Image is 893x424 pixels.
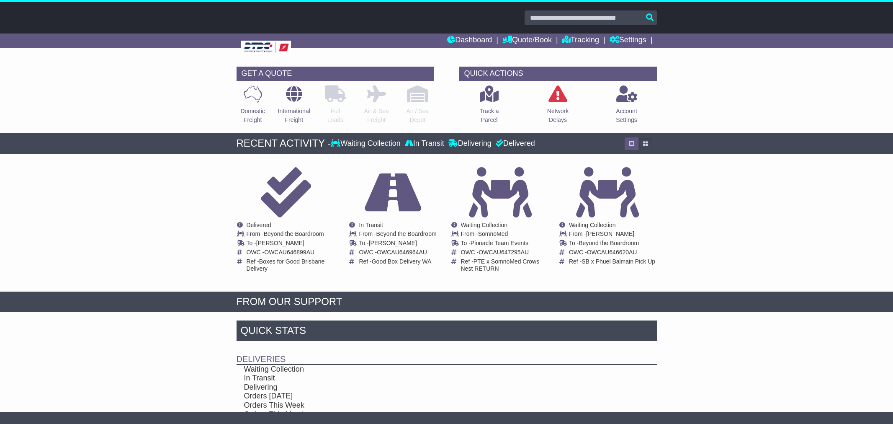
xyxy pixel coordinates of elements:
[264,230,324,237] span: Beyond the Boardroom
[237,296,657,308] div: FROM OUR SUPPORT
[237,374,616,383] td: In Transit
[569,249,655,258] td: OWC -
[610,34,646,48] a: Settings
[461,258,540,272] span: PTE x SomnoMed Crows Nest RETURN
[479,85,499,129] a: Track aParcel
[369,240,417,246] span: [PERSON_NAME]
[579,240,639,246] span: Beyond the Boardroom
[256,240,304,246] span: [PERSON_NAME]
[247,258,325,272] span: Boxes for Good Brisbane Delivery
[569,258,655,265] td: Ref -
[237,392,616,401] td: Orders [DATE]
[377,249,427,256] span: OWCAU646964AU
[359,240,436,249] td: To -
[478,230,508,237] span: SomnoMed
[364,107,389,124] p: Air & Sea Freight
[247,258,335,272] td: Ref -
[461,222,508,228] span: Waiting Collection
[278,85,311,129] a: InternationalFreight
[569,240,655,249] td: To -
[569,230,655,240] td: From -
[459,67,657,81] div: QUICK ACTIONS
[615,85,638,129] a: AccountSettings
[359,222,383,228] span: In Transit
[562,34,599,48] a: Tracking
[494,139,535,148] div: Delivered
[372,258,432,265] span: Good Box Delivery WA
[461,258,549,272] td: Ref -
[247,230,335,240] td: From -
[471,240,528,246] span: Pinnacle Team Events
[446,139,494,148] div: Delivering
[237,383,616,392] td: Delivering
[237,365,616,374] td: Waiting Collection
[616,107,637,124] p: Account Settings
[240,85,265,129] a: DomesticFreight
[247,249,335,258] td: OWC -
[479,107,499,124] p: Track a Parcel
[582,258,655,265] span: SB x Phuel Balmain Pick Up
[237,401,616,410] td: Orders This Week
[586,230,634,237] span: [PERSON_NAME]
[359,230,436,240] td: From -
[569,222,616,228] span: Waiting Collection
[264,249,314,256] span: OWCAU646899AU
[331,139,402,148] div: Waiting Collection
[479,249,529,256] span: OWCAU647295AU
[461,230,549,240] td: From -
[237,343,657,365] td: Deliveries
[502,34,552,48] a: Quote/Book
[237,67,434,81] div: GET A QUOTE
[247,222,271,228] span: Delivered
[587,249,637,256] span: OWCAU646620AU
[461,249,549,258] td: OWC -
[359,258,436,265] td: Ref -
[278,107,310,124] p: International Freight
[240,107,265,124] p: Domestic Freight
[547,107,569,124] p: Network Delays
[237,321,657,343] div: Quick Stats
[247,240,335,249] td: To -
[325,107,346,124] p: Full Loads
[447,34,492,48] a: Dashboard
[461,240,549,249] td: To -
[237,410,616,419] td: Orders This Month
[407,107,429,124] p: Air / Sea Depot
[547,85,569,129] a: NetworkDelays
[237,137,331,150] div: RECENT ACTIVITY -
[359,249,436,258] td: OWC -
[403,139,446,148] div: In Transit
[376,230,437,237] span: Beyond the Boardroom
